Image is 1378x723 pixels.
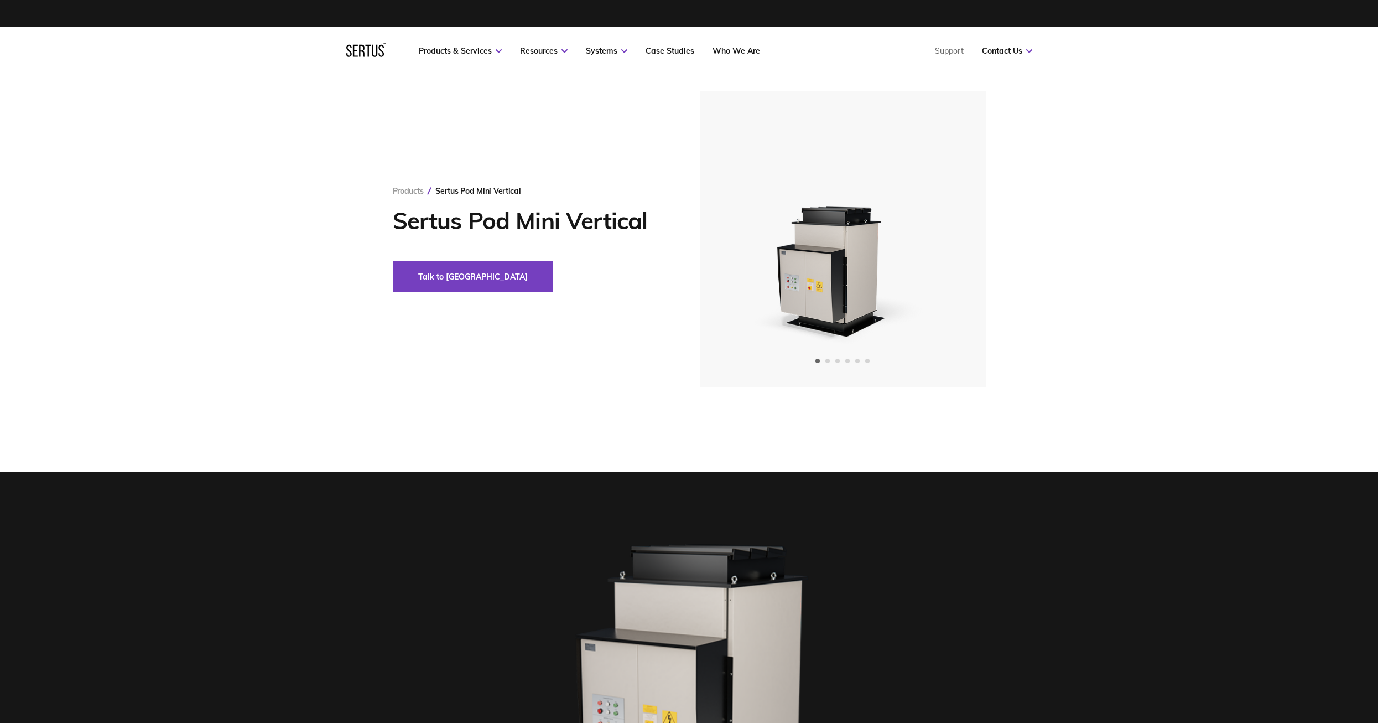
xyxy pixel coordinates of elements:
a: Products [393,186,424,196]
span: Go to slide 6 [865,359,870,363]
button: Talk to [GEOGRAPHIC_DATA] [393,261,553,292]
h1: Sertus Pod Mini Vertical [393,207,667,235]
a: Who We Are [713,46,760,56]
span: Go to slide 2 [825,359,830,363]
a: Support [935,46,964,56]
span: Go to slide 5 [855,359,860,363]
a: Contact Us [982,46,1032,56]
a: Systems [586,46,627,56]
a: Products & Services [419,46,502,56]
span: Go to slide 3 [835,359,840,363]
a: Case Studies [646,46,694,56]
span: Go to slide 4 [845,359,850,363]
a: Resources [520,46,568,56]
